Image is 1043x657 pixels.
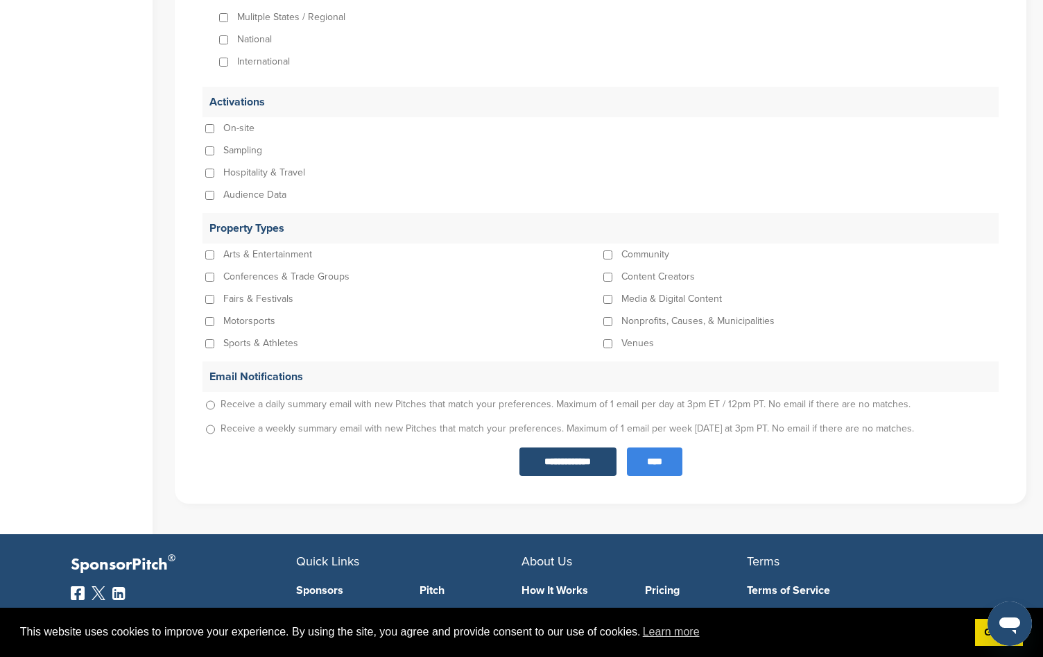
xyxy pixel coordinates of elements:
[237,6,345,28] p: Mulitple States / Regional
[988,601,1032,646] iframe: Button to launch messaging window
[223,332,298,355] p: Sports & Athletes
[645,585,748,596] a: Pricing
[296,554,359,569] span: Quick Links
[71,555,296,575] p: SponsorPitch
[92,586,105,600] img: Twitter
[223,266,350,288] p: Conferences & Trade Groups
[223,162,305,184] p: Hospitality & Travel
[641,622,702,642] a: learn more about cookies
[296,585,399,596] a: Sponsors
[621,288,722,310] p: Media & Digital Content
[223,117,255,139] p: On-site
[202,213,999,244] p: Property Types
[975,619,1023,647] a: dismiss cookie message
[237,51,290,73] p: International
[71,586,85,600] img: Facebook
[223,244,312,266] p: Arts & Entertainment
[20,622,964,642] span: This website uses cookies to improve your experience. By using the site, you agree and provide co...
[621,310,775,332] p: Nonprofits, Causes, & Municipalities
[420,585,522,596] a: Pitch
[621,332,654,355] p: Venues
[747,585,951,596] a: Terms of Service
[621,244,669,266] p: Community
[223,184,286,206] p: Audience Data
[202,361,999,392] p: Email Notifications
[221,392,911,416] p: Receive a daily summary email with new Pitches that match your preferences. Maximum of 1 email pe...
[223,288,293,310] p: Fairs & Festivals
[747,554,779,569] span: Terms
[521,585,624,596] a: How It Works
[521,554,572,569] span: About Us
[223,139,262,162] p: Sampling
[168,549,175,567] span: ®
[237,28,272,51] p: National
[221,416,914,441] p: Receive a weekly summary email with new Pitches that match your preferences. Maximum of 1 email p...
[223,310,275,332] p: Motorsports
[621,266,695,288] p: Content Creators
[202,87,999,117] p: Activations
